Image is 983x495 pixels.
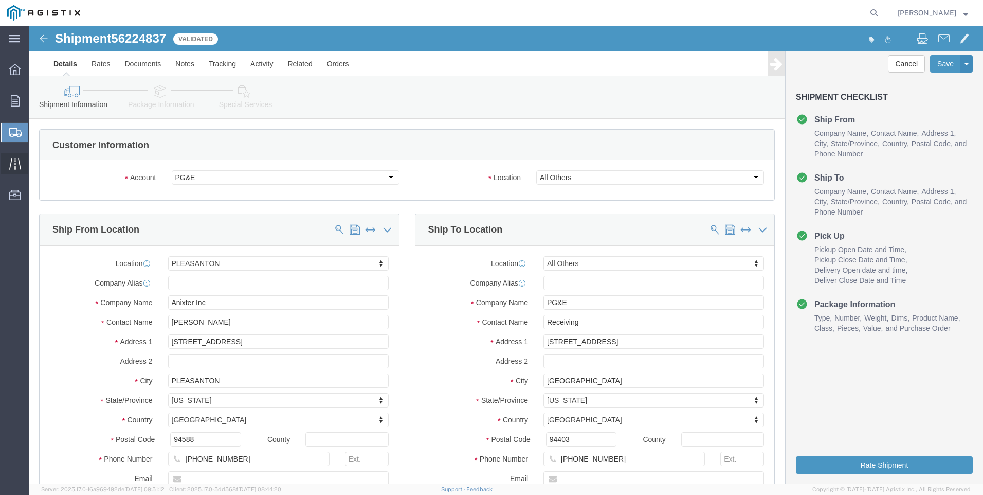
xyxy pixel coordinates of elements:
span: [DATE] 09:51:12 [124,486,165,492]
span: [DATE] 08:44:20 [238,486,281,492]
span: Server: 2025.17.0-16a969492de [41,486,165,492]
span: Copyright © [DATE]-[DATE] Agistix Inc., All Rights Reserved [812,485,971,494]
button: [PERSON_NAME] [897,7,969,19]
span: Client: 2025.17.0-5dd568f [169,486,281,492]
a: Support [441,486,467,492]
a: Feedback [466,486,493,492]
img: logo [7,5,80,21]
span: Rick Judd [898,7,956,19]
iframe: FS Legacy Container [29,26,983,484]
